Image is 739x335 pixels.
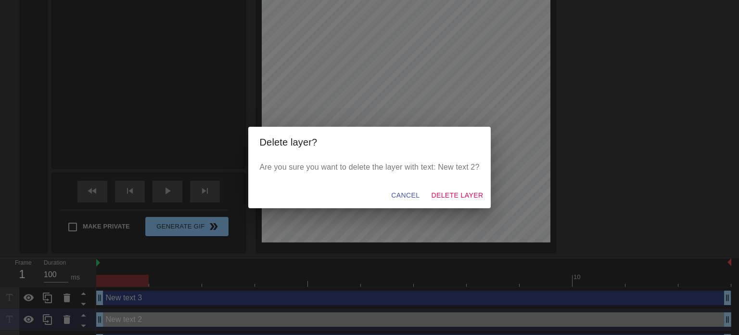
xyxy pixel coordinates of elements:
[431,189,483,201] span: Delete Layer
[391,189,420,201] span: Cancel
[260,134,480,150] h2: Delete layer?
[260,161,480,173] p: Are you sure you want to delete the layer with text: New text 2?
[387,187,423,204] button: Cancel
[427,187,487,204] button: Delete Layer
